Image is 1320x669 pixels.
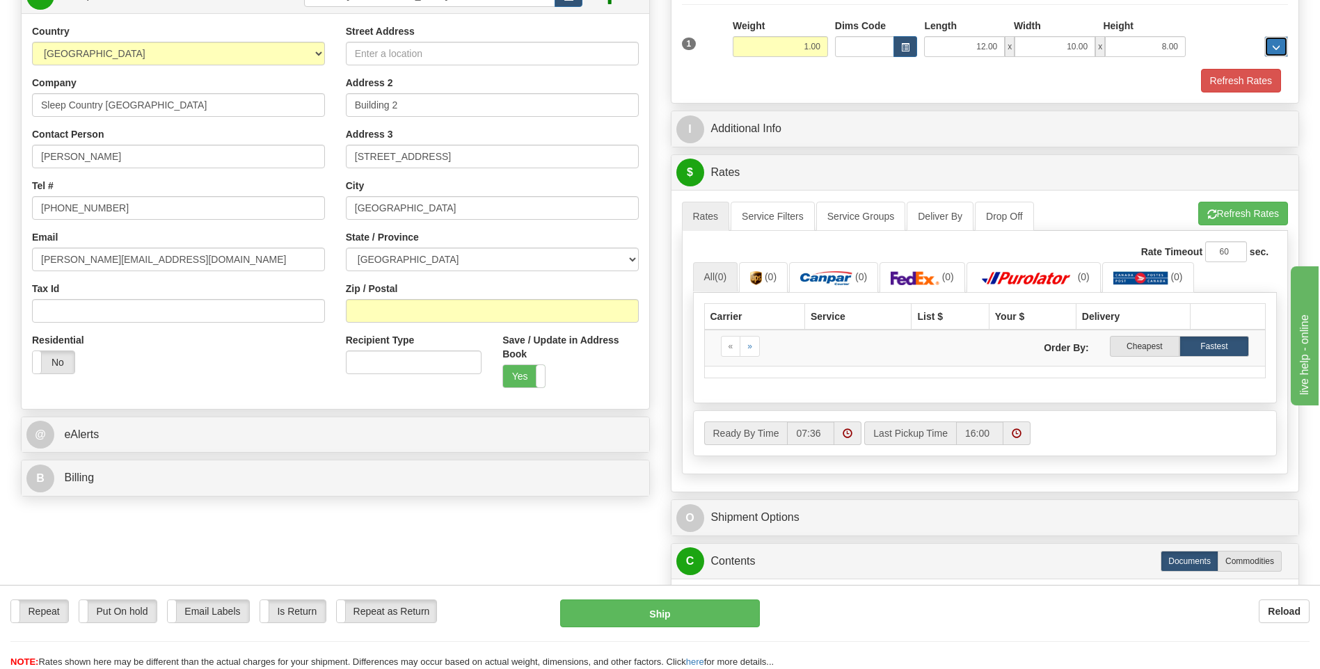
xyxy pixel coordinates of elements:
[804,303,911,330] th: Service
[1264,36,1288,57] div: ...
[32,179,54,193] label: Tel #
[704,421,788,445] label: Ready By Time
[346,76,393,90] label: Address 2
[676,159,704,186] span: $
[731,202,815,231] a: Service Filters
[676,504,704,532] span: O
[346,333,415,347] label: Recipient Type
[1179,336,1249,357] label: Fastest
[985,336,1099,355] label: Order By:
[503,365,545,387] label: Yes
[942,271,954,282] span: (0)
[346,282,398,296] label: Zip / Postal
[765,271,777,282] span: (0)
[26,421,54,449] span: @
[337,600,436,622] label: Repeat as Return
[1161,551,1218,572] label: Documents
[1201,69,1281,92] button: Refresh Rates
[1113,271,1168,285] img: Canada Post
[715,271,726,282] span: (0)
[1005,36,1015,57] span: x
[1250,245,1269,259] label: sec.
[79,600,157,622] label: Put On hold
[32,127,104,141] label: Contact Person
[676,503,1294,532] a: OShipment Options
[346,127,393,141] label: Address 3
[676,115,704,143] span: I
[704,303,804,330] th: Carrier
[864,421,956,445] label: Last Pickup Time
[747,341,752,351] span: »
[260,600,326,622] label: Is Return
[676,115,1294,143] a: IAdditional Info
[346,179,364,193] label: City
[32,230,58,244] label: Email
[978,271,1075,285] img: Purolator
[1078,271,1090,282] span: (0)
[1259,599,1310,623] button: Reload
[1095,36,1105,57] span: x
[750,271,762,285] img: UPS
[729,341,733,351] span: «
[32,333,84,347] label: Residential
[168,600,249,622] label: Email Labels
[835,19,886,33] label: Dims Code
[855,271,867,282] span: (0)
[1103,19,1134,33] label: Height
[32,282,59,296] label: Tax Id
[32,24,70,38] label: Country
[346,24,415,38] label: Street Address
[676,159,1294,187] a: $Rates
[682,38,697,50] span: 1
[975,202,1034,231] a: Drop Off
[676,547,704,575] span: C
[1076,303,1190,330] th: Delivery
[1198,202,1288,225] button: Refresh Rates
[64,471,94,483] span: Billing
[912,303,989,330] th: List $
[721,336,741,357] a: Previous
[1141,245,1202,259] label: Rate Timeout
[891,271,939,285] img: FedEx Express®
[1288,264,1319,405] iframe: chat widget
[924,19,957,33] label: Length
[560,599,759,627] button: Ship
[740,336,760,357] a: Next
[502,333,638,361] label: Save / Update in Address Book
[10,8,129,25] div: live help - online
[676,547,1294,576] a: CContents
[1268,606,1301,617] b: Reload
[346,230,419,244] label: State / Province
[989,303,1076,330] th: Your $
[26,465,54,492] span: B
[346,42,639,65] input: Enter a location
[816,202,905,231] a: Service Groups
[682,202,730,231] a: Rates
[32,76,77,90] label: Company
[693,262,738,291] a: All
[1110,336,1179,357] label: Cheapest
[733,19,765,33] label: Weight
[11,600,68,622] label: Repeat
[10,656,38,667] span: NOTE:
[1218,551,1282,572] label: Commodities
[64,428,99,440] span: eAlerts
[26,421,644,449] a: @ eAlerts
[1014,19,1041,33] label: Width
[33,351,74,373] label: No
[1170,271,1182,282] span: (0)
[907,202,973,231] a: Deliver By
[686,656,704,667] a: here
[26,464,644,492] a: B Billing
[800,271,852,285] img: Canpar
